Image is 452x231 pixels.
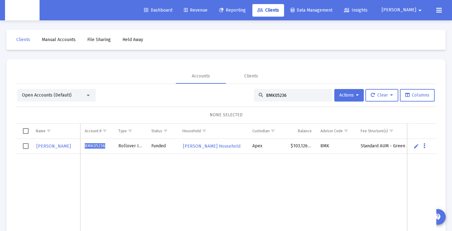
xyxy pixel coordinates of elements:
[23,128,29,134] div: Select all
[192,73,210,79] div: Accounts
[316,139,356,154] td: 8MK
[179,4,213,17] a: Revenue
[271,129,275,133] span: Show filter options for column 'Custodian'
[182,142,241,151] a: [PERSON_NAME] Household
[139,4,177,17] a: Dashboard
[252,4,284,17] a: Clients
[42,37,76,42] span: Manual Accounts
[147,123,178,139] td: Column Status
[117,34,148,46] a: Held Away
[365,89,398,102] button: Clear
[85,143,105,149] span: 8MK05236
[405,92,429,98] span: Columns
[244,73,258,79] div: Clients
[102,129,107,133] span: Show filter options for column 'Account #'
[298,129,312,134] div: Balance
[46,129,51,133] span: Show filter options for column 'Name'
[36,144,71,149] span: [PERSON_NAME]
[252,129,270,134] div: Custodian
[80,123,114,139] td: Column Account #
[316,123,356,139] td: Column Advisor Code
[202,129,207,133] span: Show filter options for column 'Household'
[344,8,368,13] span: Insights
[371,92,393,98] span: Clear
[416,4,424,17] mat-icon: arrow_drop_down
[151,143,174,149] div: Funded
[85,129,101,134] div: Account #
[266,93,328,98] input: Search
[248,123,286,139] td: Column Custodian
[356,139,418,154] td: Standard AUM - Green Up ˆ
[87,37,111,42] span: File Sharing
[11,34,35,46] a: Clients
[344,129,348,133] span: Show filter options for column 'Advisor Code'
[219,8,246,13] span: Reporting
[356,123,418,139] td: Column Fee Structure(s)
[361,129,388,134] div: Fee Structure(s)
[248,139,286,154] td: Apex
[82,34,116,46] a: File Sharing
[291,8,332,13] span: Data Management
[339,4,373,17] a: Insights
[37,34,81,46] a: Manual Accounts
[320,129,343,134] div: Advisor Code
[389,129,394,133] span: Show filter options for column 'Fee Structure(s)'
[31,123,80,139] td: Column Name
[286,4,337,17] a: Data Management
[382,8,416,13] span: [PERSON_NAME]
[184,8,207,13] span: Revenue
[182,129,201,134] div: Household
[257,8,279,13] span: Clients
[114,123,147,139] td: Column Type
[118,129,127,134] div: Type
[122,37,143,42] span: Held Away
[163,129,168,133] span: Show filter options for column 'Status'
[214,4,251,17] a: Reporting
[114,139,147,154] td: Rollover IRA
[286,123,316,139] td: Column Balance
[22,92,72,98] span: Open Accounts (Default)
[36,142,72,151] a: [PERSON_NAME]
[36,129,46,134] div: Name
[183,144,240,149] span: [PERSON_NAME] Household
[16,37,30,42] span: Clients
[21,112,431,118] div: NONE SELECTED
[10,4,35,17] img: Dashboard
[413,143,419,149] a: Edit
[334,89,364,102] button: Actions
[374,4,431,16] button: [PERSON_NAME]
[339,92,359,98] span: Actions
[128,129,132,133] span: Show filter options for column 'Type'
[23,143,29,149] div: Select row
[400,89,435,102] button: Columns
[144,8,172,13] span: Dashboard
[178,123,248,139] td: Column Household
[434,213,442,221] mat-icon: contact_support
[286,139,316,154] td: $103,126.27
[151,129,162,134] div: Status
